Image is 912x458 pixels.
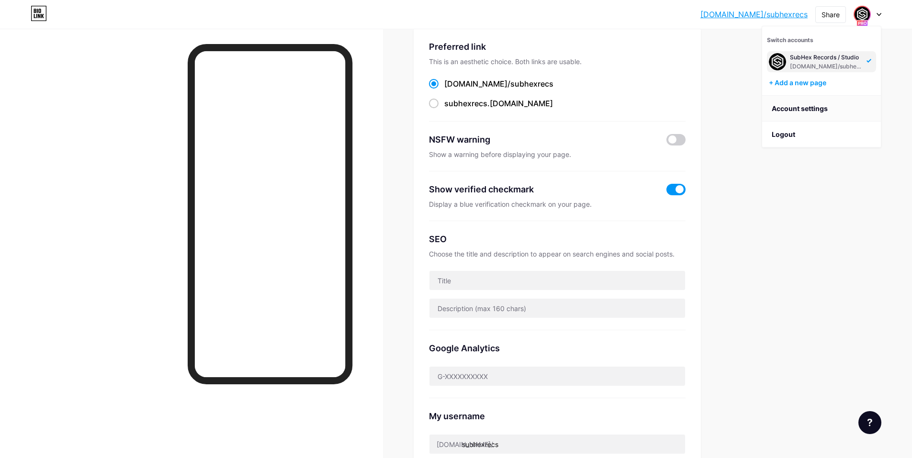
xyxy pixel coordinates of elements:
div: Google Analytics [429,342,686,355]
input: G-XXXXXXXXXX [429,367,685,386]
span: Switch accounts [767,36,813,44]
div: NSFW warning [429,133,653,146]
div: Show a warning before displaying your page. [429,150,686,159]
a: Account settings [762,96,881,122]
div: [DOMAIN_NAME]/ [444,78,553,89]
li: Logout [762,122,881,147]
div: Preferred link [429,40,686,53]
div: + Add a new page [769,78,876,88]
img: sub hex [855,7,870,22]
span: subhexrecs [444,99,487,108]
div: SubHex Records / Studio [790,54,864,61]
input: Title [429,271,685,290]
div: My username [429,410,686,423]
div: Share [822,10,840,20]
div: SEO [429,233,686,246]
input: Description (max 160 chars) [429,299,685,318]
div: Choose the title and description to appear on search engines and social posts. [429,249,686,259]
div: .[DOMAIN_NAME] [444,98,553,109]
div: This is an aesthetic choice. Both links are usable. [429,57,686,67]
div: [DOMAIN_NAME]/subhexrecs [790,63,864,70]
span: subhexrecs [510,79,553,89]
img: sub hex [769,53,786,70]
div: Show verified checkmark [429,183,534,196]
div: [DOMAIN_NAME]/ [437,439,493,449]
div: Display a blue verification checkmark on your page. [429,200,686,209]
a: [DOMAIN_NAME]/subhexrecs [700,9,808,20]
input: username [429,435,685,454]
